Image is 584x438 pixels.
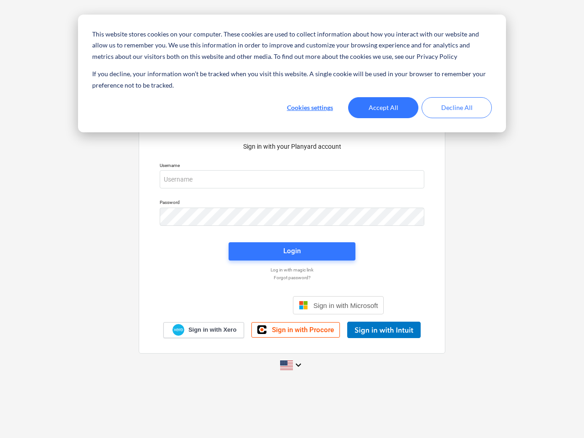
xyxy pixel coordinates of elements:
i: keyboard_arrow_down [293,360,304,370]
img: Xero logo [172,324,184,336]
iframe: Sign in with Google Button [196,295,290,315]
button: Decline All [422,97,492,118]
p: Sign in with your Planyard account [160,142,424,151]
a: Sign in with Xero [163,322,245,338]
a: Forgot password? [155,275,429,281]
p: Password [160,199,424,207]
div: Login [283,245,301,257]
p: If you decline, your information won’t be tracked when you visit this website. A single cookie wi... [92,68,492,91]
span: Sign in with Procore [272,326,334,334]
button: Login [229,242,355,261]
div: Cookie banner [78,15,506,132]
span: Sign in with Xero [188,326,236,334]
iframe: Chat Widget [538,394,584,438]
p: This website stores cookies on your computer. These cookies are used to collect information about... [92,29,492,63]
span: Sign in with Microsoft [313,302,378,309]
a: Sign in with Procore [251,322,340,338]
img: Microsoft logo [299,301,308,310]
button: Accept All [348,97,418,118]
p: Username [160,162,424,170]
button: Cookies settings [275,97,345,118]
input: Username [160,170,424,188]
a: Log in with magic link [155,267,429,273]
